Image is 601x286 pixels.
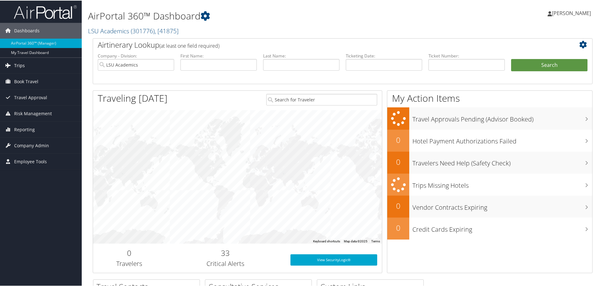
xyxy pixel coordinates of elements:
[14,89,47,105] span: Travel Approval
[14,137,49,153] span: Company Admin
[387,134,409,145] h2: 0
[387,222,409,233] h2: 0
[428,52,505,58] label: Ticket Number:
[548,3,597,22] a: [PERSON_NAME]
[14,4,77,19] img: airportal-logo.png
[14,22,40,38] span: Dashboards
[131,26,155,35] span: ( 301776 )
[387,156,409,167] h2: 0
[266,93,377,105] input: Search for Traveler
[88,9,427,22] h1: AirPortal 360™ Dashboard
[412,177,592,189] h3: Trips Missing Hotels
[14,73,38,89] span: Book Travel
[180,52,257,58] label: First Name:
[98,52,174,58] label: Company - Division:
[387,217,592,239] a: 0Credit Cards Expiring
[552,9,591,16] span: [PERSON_NAME]
[412,221,592,233] h3: Credit Cards Expiring
[14,105,52,121] span: Risk Management
[263,52,339,58] label: Last Name:
[98,39,546,50] h2: Airtinerary Lookup
[387,91,592,104] h1: My Action Items
[344,239,367,242] span: Map data ©2025
[387,151,592,173] a: 0Travelers Need Help (Safety Check)
[346,52,422,58] label: Ticketing Date:
[98,247,161,258] h2: 0
[412,111,592,123] h3: Travel Approvals Pending (Advisor Booked)
[511,58,587,71] button: Search
[88,26,179,35] a: LSU Academics
[313,239,340,243] button: Keyboard shortcuts
[412,133,592,145] h3: Hotel Payment Authorizations Failed
[170,247,281,258] h2: 33
[95,235,115,243] a: Open this area in Google Maps (opens a new window)
[95,235,115,243] img: Google
[387,173,592,195] a: Trips Missing Hotels
[155,26,179,35] span: , [ 41875 ]
[387,195,592,217] a: 0Vendor Contracts Expiring
[371,239,380,242] a: Terms (opens in new tab)
[14,57,25,73] span: Trips
[14,121,35,137] span: Reporting
[159,42,219,49] span: (at least one field required)
[290,254,377,265] a: View SecurityLogic®
[14,153,47,169] span: Employee Tools
[387,200,409,211] h2: 0
[387,129,592,151] a: 0Hotel Payment Authorizations Failed
[412,155,592,167] h3: Travelers Need Help (Safety Check)
[98,259,161,267] h3: Travelers
[387,107,592,129] a: Travel Approvals Pending (Advisor Booked)
[170,259,281,267] h3: Critical Alerts
[98,91,168,104] h1: Traveling [DATE]
[412,199,592,211] h3: Vendor Contracts Expiring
